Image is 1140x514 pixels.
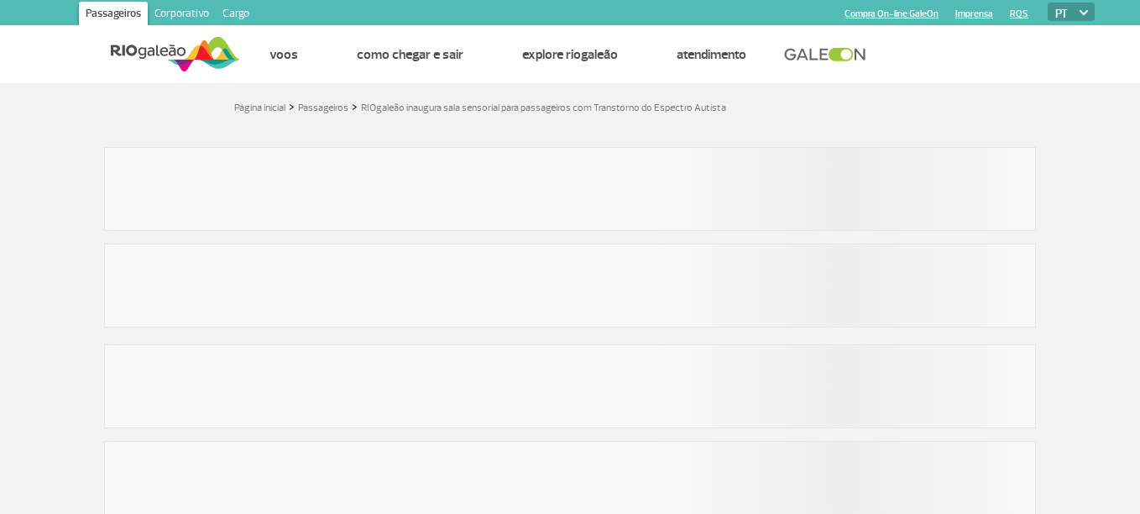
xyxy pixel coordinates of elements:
[357,46,463,63] a: Como chegar e sair
[289,97,295,116] a: >
[845,8,939,19] a: Compra On-line GaleOn
[216,2,256,29] a: Cargo
[352,97,358,116] a: >
[955,8,993,19] a: Imprensa
[677,46,746,63] a: Atendimento
[1010,8,1028,19] a: RQS
[522,46,618,63] a: Explore RIOgaleão
[361,102,726,114] a: RIOgaleão inaugura sala sensorial para passageiros com Transtorno do Espectro Autista
[269,46,298,63] a: Voos
[148,2,216,29] a: Corporativo
[79,2,148,29] a: Passageiros
[298,102,348,114] a: Passageiros
[234,102,285,114] a: Página inicial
